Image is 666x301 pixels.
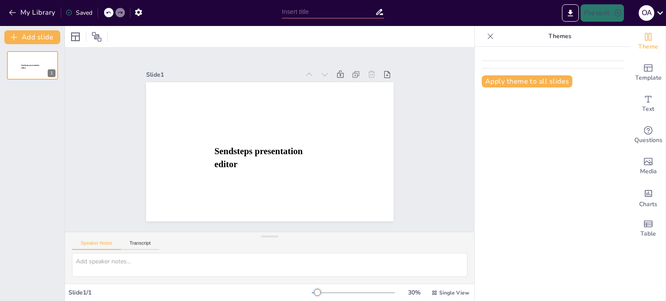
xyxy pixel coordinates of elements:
[72,240,121,250] button: Speaker Notes
[121,240,160,250] button: Transcript
[631,151,666,182] div: Add images, graphics, shapes or video
[631,26,666,57] div: Change the overall theme
[91,32,102,42] span: Position
[639,5,654,21] div: O A
[404,288,424,297] div: 30 %
[65,9,92,17] div: Saved
[146,71,300,79] div: Slide 1
[282,6,375,18] input: Insert title
[21,65,39,69] span: Sendsteps presentation editor
[482,75,572,87] button: Apply theme to all slides
[69,30,82,44] div: Layout
[7,6,59,19] button: My Library
[642,104,654,114] span: Text
[639,200,657,209] span: Charts
[631,88,666,120] div: Add text boxes
[48,69,55,77] div: 1
[631,57,666,88] div: Add ready made slides
[631,182,666,213] div: Add charts and graphs
[214,146,303,169] span: Sendsteps presentation editor
[562,4,579,22] button: Export to PowerPoint
[631,213,666,244] div: Add a table
[439,289,469,296] span: Single View
[639,4,654,22] button: O A
[4,30,60,44] button: Add slide
[497,26,622,47] p: Themes
[638,42,658,52] span: Theme
[634,136,663,145] span: Questions
[69,288,312,297] div: Slide 1 / 1
[640,167,657,176] span: Media
[581,4,624,22] button: Present
[631,120,666,151] div: Get real-time input from your audience
[7,51,58,80] div: 1
[640,229,656,239] span: Table
[635,73,662,83] span: Template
